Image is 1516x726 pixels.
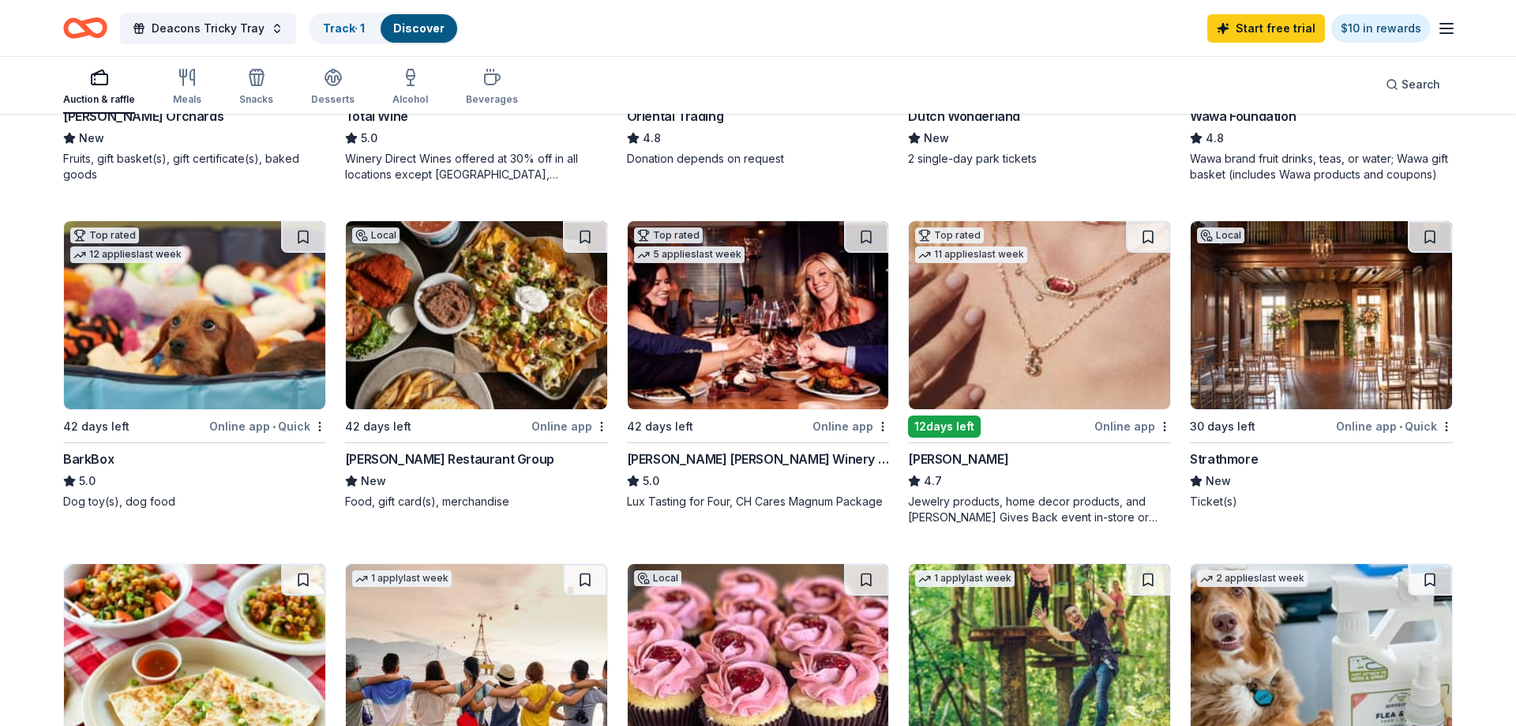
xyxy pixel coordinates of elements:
[345,107,408,126] div: Total Wine
[909,221,1170,409] img: Image for Kendra Scott
[173,62,201,114] button: Meals
[634,228,703,243] div: Top rated
[908,450,1008,468] div: [PERSON_NAME]
[1399,420,1402,433] span: •
[1373,69,1453,100] button: Search
[63,93,135,106] div: Auction & raffle
[1197,228,1244,243] div: Local
[346,221,607,409] img: Image for Martuscelli Restaurant Group
[70,246,185,263] div: 12 applies last week
[361,472,386,491] span: New
[1190,151,1453,182] div: Wawa brand fruit drinks, teas, or water; Wawa gift basket (includes Wawa products and coupons)
[812,416,889,436] div: Online app
[915,570,1015,587] div: 1 apply last week
[627,417,693,436] div: 42 days left
[908,494,1171,525] div: Jewelry products, home decor products, and [PERSON_NAME] Gives Back event in-store or online (or ...
[393,21,445,35] a: Discover
[79,129,104,148] span: New
[466,93,518,106] div: Beverages
[120,13,296,44] button: Deacons Tricky Tray
[924,472,942,491] span: 4.7
[352,570,452,587] div: 1 apply last week
[239,93,273,106] div: Snacks
[1402,75,1440,94] span: Search
[63,9,107,47] a: Home
[70,228,139,243] div: Top rated
[1190,417,1255,436] div: 30 days left
[627,107,724,126] div: Oriental Trading
[64,221,325,409] img: Image for BarkBox
[63,62,135,114] button: Auction & raffle
[63,417,129,436] div: 42 days left
[323,21,365,35] a: Track· 1
[239,62,273,114] button: Snacks
[345,151,608,182] div: Winery Direct Wines offered at 30% off in all locations except [GEOGRAPHIC_DATA], [GEOGRAPHIC_DAT...
[1197,570,1308,587] div: 2 applies last week
[63,494,326,510] div: Dog toy(s), dog food
[209,416,326,436] div: Online app Quick
[272,420,276,433] span: •
[345,450,554,468] div: [PERSON_NAME] Restaurant Group
[627,450,890,468] div: [PERSON_NAME] [PERSON_NAME] Winery and Restaurants
[345,494,608,510] div: Food, gift card(s), merchandise
[1190,107,1296,126] div: Wawa Foundation
[63,450,114,468] div: BarkBox
[309,13,459,44] button: Track· 1Discover
[361,129,377,148] span: 5.0
[1190,450,1258,468] div: Strathmore
[63,107,223,126] div: [PERSON_NAME] Orchards
[643,472,659,491] span: 5.0
[345,220,608,510] a: Image for Martuscelli Restaurant GroupLocal42 days leftOnline app[PERSON_NAME] Restaurant GroupNe...
[634,570,681,586] div: Local
[63,151,326,182] div: Fruits, gift basket(s), gift certificate(s), baked goods
[908,220,1171,525] a: Image for Kendra ScottTop rated11 applieslast week12days leftOnline app[PERSON_NAME]4.7Jewelry pr...
[627,494,890,510] div: Lux Tasting for Four, CH Cares Magnum Package
[1191,221,1452,409] img: Image for Strathmore
[466,62,518,114] button: Beverages
[531,416,608,436] div: Online app
[634,246,745,263] div: 5 applies last week
[352,228,400,243] div: Local
[1206,472,1231,491] span: New
[915,228,984,243] div: Top rated
[1206,129,1224,148] span: 4.8
[392,93,428,106] div: Alcohol
[79,472,96,491] span: 5.0
[908,107,1020,126] div: Dutch Wonderland
[908,416,981,438] div: 12 days left
[63,220,326,510] a: Image for BarkBoxTop rated12 applieslast week42 days leftOnline app•QuickBarkBox5.0Dog toy(s), do...
[628,221,889,409] img: Image for Cooper's Hawk Winery and Restaurants
[392,62,428,114] button: Alcohol
[1094,416,1171,436] div: Online app
[627,220,890,510] a: Image for Cooper's Hawk Winery and RestaurantsTop rated5 applieslast week42 days leftOnline app[P...
[908,151,1171,167] div: 2 single-day park tickets
[924,129,949,148] span: New
[627,151,890,167] div: Donation depends on request
[345,417,411,436] div: 42 days left
[173,93,201,106] div: Meals
[1190,494,1453,510] div: Ticket(s)
[643,129,661,148] span: 4.8
[152,19,265,38] span: Deacons Tricky Tray
[311,93,355,106] div: Desserts
[1207,14,1325,43] a: Start free trial
[311,62,355,114] button: Desserts
[1336,416,1453,436] div: Online app Quick
[915,246,1027,263] div: 11 applies last week
[1190,220,1453,510] a: Image for StrathmoreLocal30 days leftOnline app•QuickStrathmoreNewTicket(s)
[1331,14,1431,43] a: $10 in rewards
